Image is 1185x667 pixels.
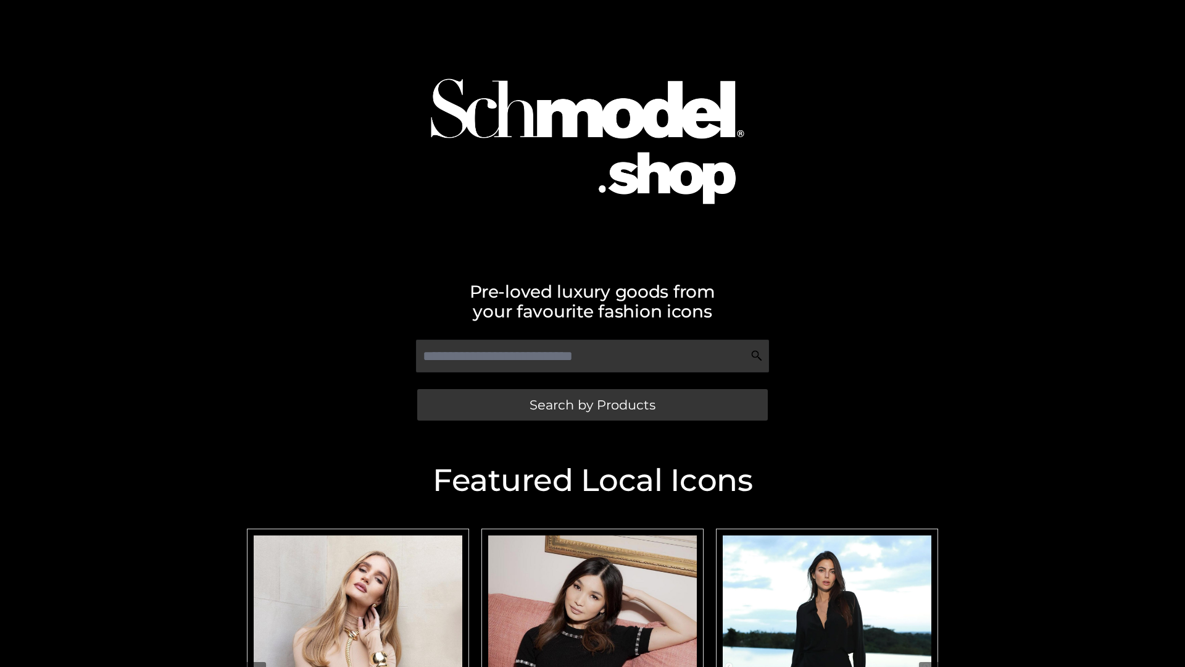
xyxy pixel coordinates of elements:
h2: Pre-loved luxury goods from your favourite fashion icons [241,282,944,321]
a: Search by Products [417,389,768,421]
span: Search by Products [530,398,655,411]
h2: Featured Local Icons​ [241,465,944,496]
img: Search Icon [750,350,763,362]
